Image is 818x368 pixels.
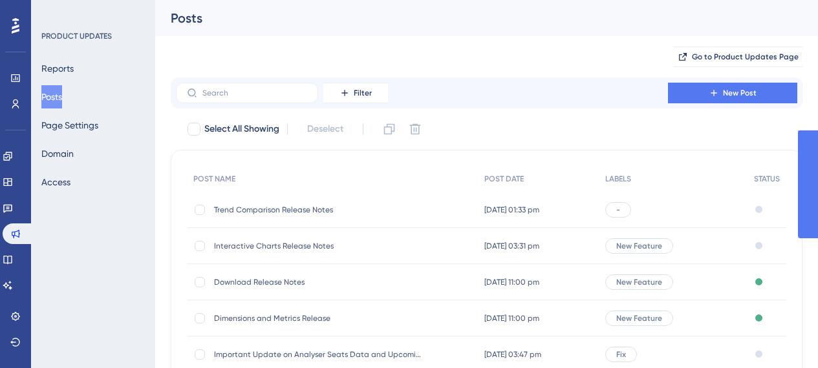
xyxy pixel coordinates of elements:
[484,174,524,184] span: POST DATE
[616,205,620,215] span: -
[754,174,780,184] span: STATUS
[214,349,421,360] span: Important Update on Analyser Seats Data and Upcoming Schedules Delivery Disruption
[214,205,421,215] span: Trend Comparison Release Notes
[616,313,662,323] span: New Feature
[673,46,802,67] button: Go to Product Updates Page
[484,241,539,251] span: [DATE] 03:31 pm
[41,31,112,41] div: PRODUCT UPDATES
[41,142,74,165] button: Domain
[323,83,388,103] button: Filter
[484,349,541,360] span: [DATE] 03:47 pm
[204,121,279,137] span: Select All Showing
[668,83,797,103] button: New Post
[214,241,421,251] span: Interactive Charts Release Notes
[484,313,539,323] span: [DATE] 11:00 pm
[171,9,770,27] div: Posts
[214,277,421,287] span: Download Release Notes
[605,174,631,184] span: LABELS
[354,88,372,98] span: Filter
[723,88,757,98] span: New Post
[41,85,62,108] button: Posts
[616,349,626,360] span: Fix
[193,174,235,184] span: POST NAME
[202,88,307,97] input: Search
[764,317,802,356] iframe: UserGuiding AI Assistant Launcher
[692,52,799,62] span: Go to Product Updates Page
[214,313,421,323] span: Dimensions and Metrics Release
[41,57,74,80] button: Reports
[616,241,662,251] span: New Feature
[296,118,355,141] button: Deselect
[41,170,70,194] button: Access
[484,277,539,287] span: [DATE] 11:00 pm
[616,277,662,287] span: New Feature
[484,205,539,215] span: [DATE] 01:33 pm
[307,121,343,137] span: Deselect
[41,114,98,137] button: Page Settings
